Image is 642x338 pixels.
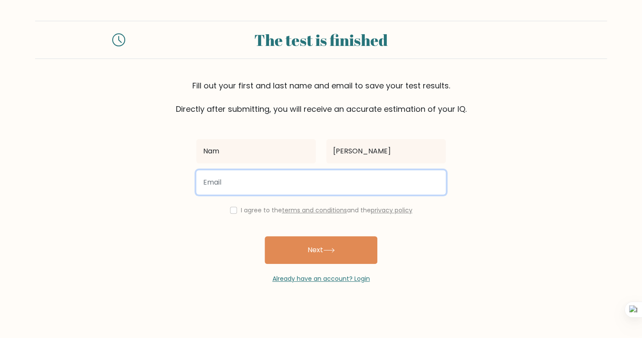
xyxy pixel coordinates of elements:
a: Already have an account? Login [272,274,370,283]
input: Email [196,170,446,195]
input: Last name [326,139,446,163]
input: First name [196,139,316,163]
a: terms and conditions [282,206,347,214]
label: I agree to the and the [241,206,412,214]
button: Next [265,236,377,264]
a: privacy policy [371,206,412,214]
div: The test is finished [136,28,506,52]
div: Fill out your first and last name and email to save your test results. Directly after submitting,... [35,80,607,115]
